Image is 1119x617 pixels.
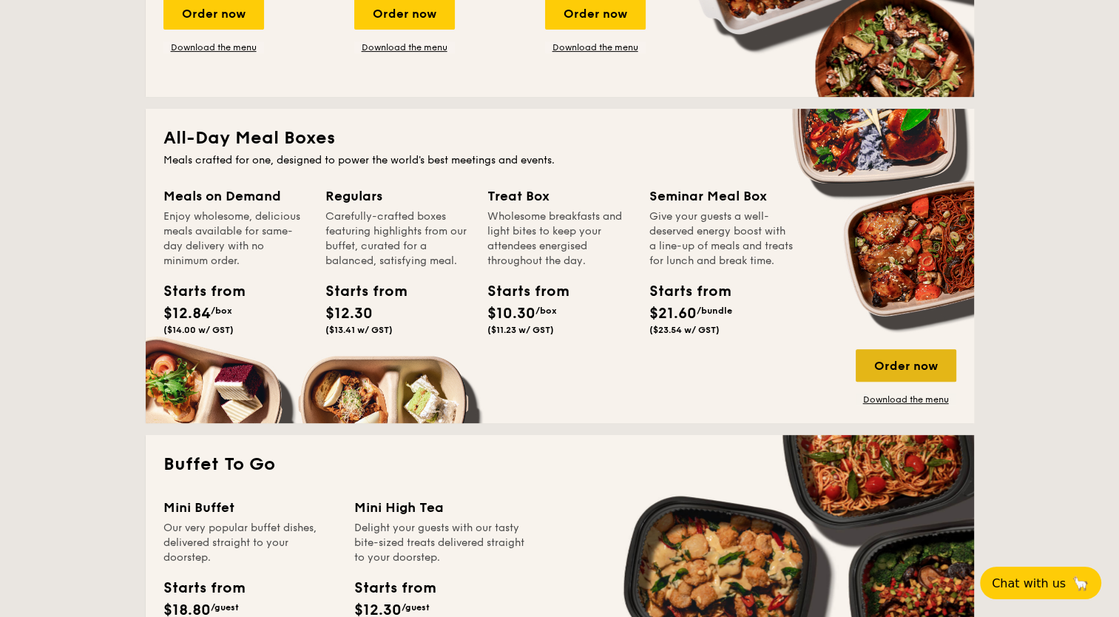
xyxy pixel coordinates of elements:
div: Delight your guests with our tasty bite-sized treats delivered straight to your doorstep. [354,521,527,565]
a: Download the menu [856,394,956,405]
span: 🦙 [1072,575,1089,592]
span: ($11.23 w/ GST) [487,325,554,335]
div: Starts from [325,280,392,303]
div: Starts from [649,280,716,303]
a: Download the menu [163,41,264,53]
span: Chat with us [992,576,1066,590]
div: Seminar Meal Box [649,186,794,206]
div: Mini High Tea [354,497,527,518]
h2: All-Day Meal Boxes [163,127,956,150]
div: Carefully-crafted boxes featuring highlights from our buffet, curated for a balanced, satisfying ... [325,209,470,269]
span: /guest [211,602,239,613]
span: $10.30 [487,305,535,323]
div: Meals on Demand [163,186,308,206]
div: Starts from [354,577,435,599]
button: Chat with us🦙 [980,567,1101,599]
h2: Buffet To Go [163,453,956,476]
div: Our very popular buffet dishes, delivered straight to your doorstep. [163,521,337,565]
div: Starts from [163,577,244,599]
div: Regulars [325,186,470,206]
a: Download the menu [545,41,646,53]
div: Wholesome breakfasts and light bites to keep your attendees energised throughout the day. [487,209,632,269]
div: Starts from [163,280,230,303]
div: Meals crafted for one, designed to power the world's best meetings and events. [163,153,956,168]
div: Treat Box [487,186,632,206]
div: Order now [856,349,956,382]
span: ($23.54 w/ GST) [649,325,720,335]
span: /box [211,306,232,316]
a: Download the menu [354,41,455,53]
div: Enjoy wholesome, delicious meals available for same-day delivery with no minimum order. [163,209,308,269]
span: $12.84 [163,305,211,323]
span: $12.30 [325,305,373,323]
span: $21.60 [649,305,697,323]
div: Mini Buffet [163,497,337,518]
span: ($14.00 w/ GST) [163,325,234,335]
span: ($13.41 w/ GST) [325,325,393,335]
div: Starts from [487,280,554,303]
div: Give your guests a well-deserved energy boost with a line-up of meals and treats for lunch and br... [649,209,794,269]
span: /bundle [697,306,732,316]
span: /guest [402,602,430,613]
span: /box [535,306,557,316]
